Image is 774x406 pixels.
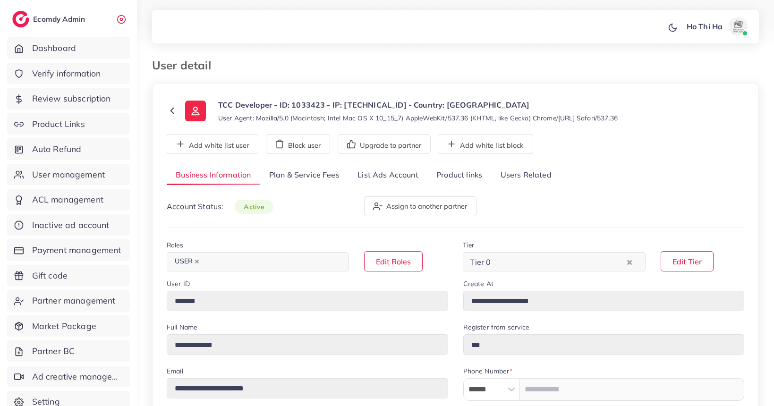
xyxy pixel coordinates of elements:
input: Search for option [493,254,624,269]
label: User ID [167,279,190,288]
h3: User detail [152,59,219,72]
a: Payment management [7,239,130,261]
h2: Ecomdy Admin [33,15,87,24]
button: Upgrade to partner [338,134,431,154]
div: Search for option [167,252,349,271]
span: USER [170,255,204,268]
label: Roles [167,240,183,250]
label: Phone Number [463,366,513,376]
span: Inactive ad account [32,219,110,231]
small: User Agent: Mozilla/5.0 (Macintosh; Intel Mac OS X 10_15_7) AppleWebKit/537.36 (KHTML, like Gecko... [218,113,618,123]
button: Block user [266,134,330,154]
a: Auto Refund [7,138,130,160]
button: Clear Selected [627,256,632,267]
button: Assign to another partner [364,196,476,216]
span: Payment management [32,244,121,256]
label: Register from service [463,322,529,332]
span: Partner management [32,295,116,307]
a: Ho Thi Haavatar [681,17,751,36]
a: Verify information [7,63,130,85]
button: Edit Roles [364,251,423,271]
button: Add white list user [167,134,258,154]
img: logo [12,11,29,27]
a: Gift code [7,265,130,287]
span: Partner BC [32,345,75,357]
label: Full Name [167,322,197,332]
span: Auto Refund [32,143,82,155]
a: Partner management [7,290,130,312]
a: Users Related [491,165,560,186]
a: Dashboard [7,37,130,59]
a: Product Links [7,113,130,135]
button: Deselect USER [195,259,199,264]
span: Product Links [32,118,85,130]
a: List Ads Account [349,165,427,186]
label: Tier [463,240,474,250]
div: Search for option [463,252,645,271]
a: Market Package [7,315,130,337]
p: TCC Developer - ID: 1033423 - IP: [TECHNICAL_ID] - Country: [GEOGRAPHIC_DATA] [218,99,618,110]
a: logoEcomdy Admin [12,11,87,27]
span: Tier 0 [468,255,493,269]
a: Product links [427,165,491,186]
label: Email [167,366,183,376]
button: Edit Tier [661,251,714,271]
span: Gift code [32,270,68,282]
label: Create At [463,279,493,288]
span: Review subscription [32,93,111,105]
img: ic-user-info.36bf1079.svg [185,101,206,121]
span: Ad creative management [32,371,123,383]
span: Verify information [32,68,101,80]
a: Inactive ad account [7,214,130,236]
span: Dashboard [32,42,76,54]
input: Search for option [204,254,337,269]
a: Ad creative management [7,366,130,388]
span: User management [32,169,105,181]
a: User management [7,164,130,186]
a: Review subscription [7,88,130,110]
p: Account Status: [167,201,273,212]
p: Ho Thi Ha [687,21,723,32]
a: Business Information [167,165,260,186]
button: Add white list block [438,134,533,154]
a: Plan & Service Fees [260,165,349,186]
img: avatar [729,17,748,36]
span: ACL management [32,194,103,206]
a: ACL management [7,189,130,211]
a: Partner BC [7,340,130,362]
span: Market Package [32,320,96,332]
span: active [235,200,273,214]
